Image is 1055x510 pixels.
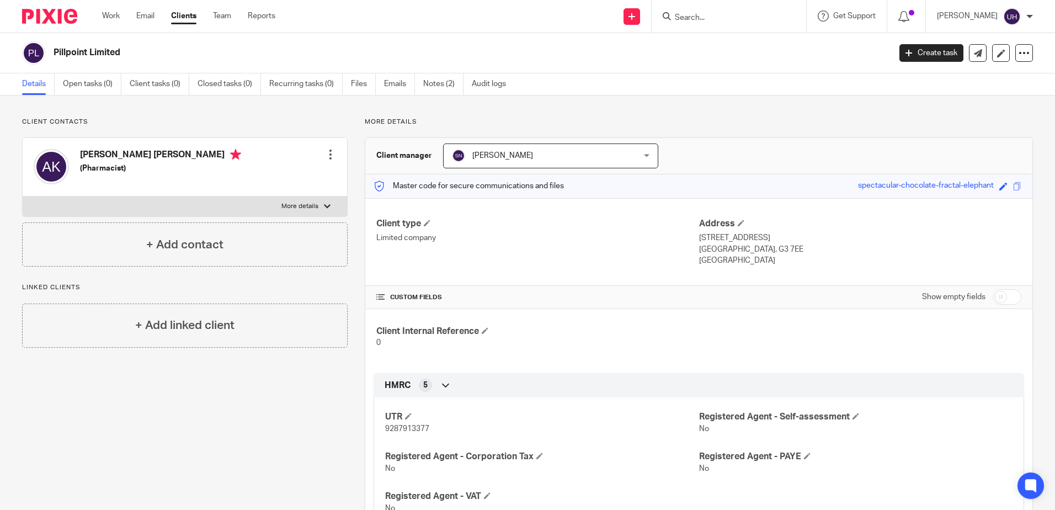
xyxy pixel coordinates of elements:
[22,118,348,126] p: Client contacts
[136,10,154,22] a: Email
[80,149,241,163] h4: [PERSON_NAME] [PERSON_NAME]
[376,326,699,337] h4: Client Internal Reference
[269,73,343,95] a: Recurring tasks (0)
[63,73,121,95] a: Open tasks (0)
[858,180,994,193] div: spectacular-chocolate-fractal-elephant
[376,150,432,161] h3: Client manager
[922,291,985,302] label: Show empty fields
[376,218,699,230] h4: Client type
[351,73,376,95] a: Files
[472,152,533,160] span: [PERSON_NAME]
[248,10,275,22] a: Reports
[833,12,876,20] span: Get Support
[699,411,1013,423] h4: Registered Agent - Self-assessment
[899,44,963,62] a: Create task
[423,380,428,391] span: 5
[80,163,241,174] h5: (Pharmacist)
[171,10,196,22] a: Clients
[376,232,699,243] p: Limited company
[423,73,463,95] a: Notes (2)
[452,149,465,162] img: svg%3E
[198,73,261,95] a: Closed tasks (0)
[146,236,223,253] h4: + Add contact
[699,255,1021,266] p: [GEOGRAPHIC_DATA]
[699,425,709,433] span: No
[374,180,564,192] p: Master code for secure communications and files
[230,149,241,160] i: Primary
[281,202,318,211] p: More details
[385,411,699,423] h4: UTR
[365,118,1033,126] p: More details
[699,232,1021,243] p: [STREET_ADDRESS]
[22,73,55,95] a: Details
[937,10,998,22] p: [PERSON_NAME]
[34,149,69,184] img: svg%3E
[376,339,381,347] span: 0
[699,465,709,472] span: No
[22,283,348,292] p: Linked clients
[54,47,717,59] h2: Pillpoint Limited
[699,244,1021,255] p: [GEOGRAPHIC_DATA], G3 7EE
[135,317,235,334] h4: + Add linked client
[213,10,231,22] a: Team
[699,218,1021,230] h4: Address
[674,13,773,23] input: Search
[472,73,514,95] a: Audit logs
[385,451,699,463] h4: Registered Agent - Corporation Tax
[1003,8,1021,25] img: svg%3E
[385,491,699,502] h4: Registered Agent - VAT
[22,41,45,65] img: svg%3E
[699,451,1013,463] h4: Registered Agent - PAYE
[102,10,120,22] a: Work
[130,73,189,95] a: Client tasks (0)
[385,465,395,472] span: No
[384,73,415,95] a: Emails
[385,425,429,433] span: 9287913377
[22,9,77,24] img: Pixie
[376,293,699,302] h4: CUSTOM FIELDS
[385,380,411,391] span: HMRC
